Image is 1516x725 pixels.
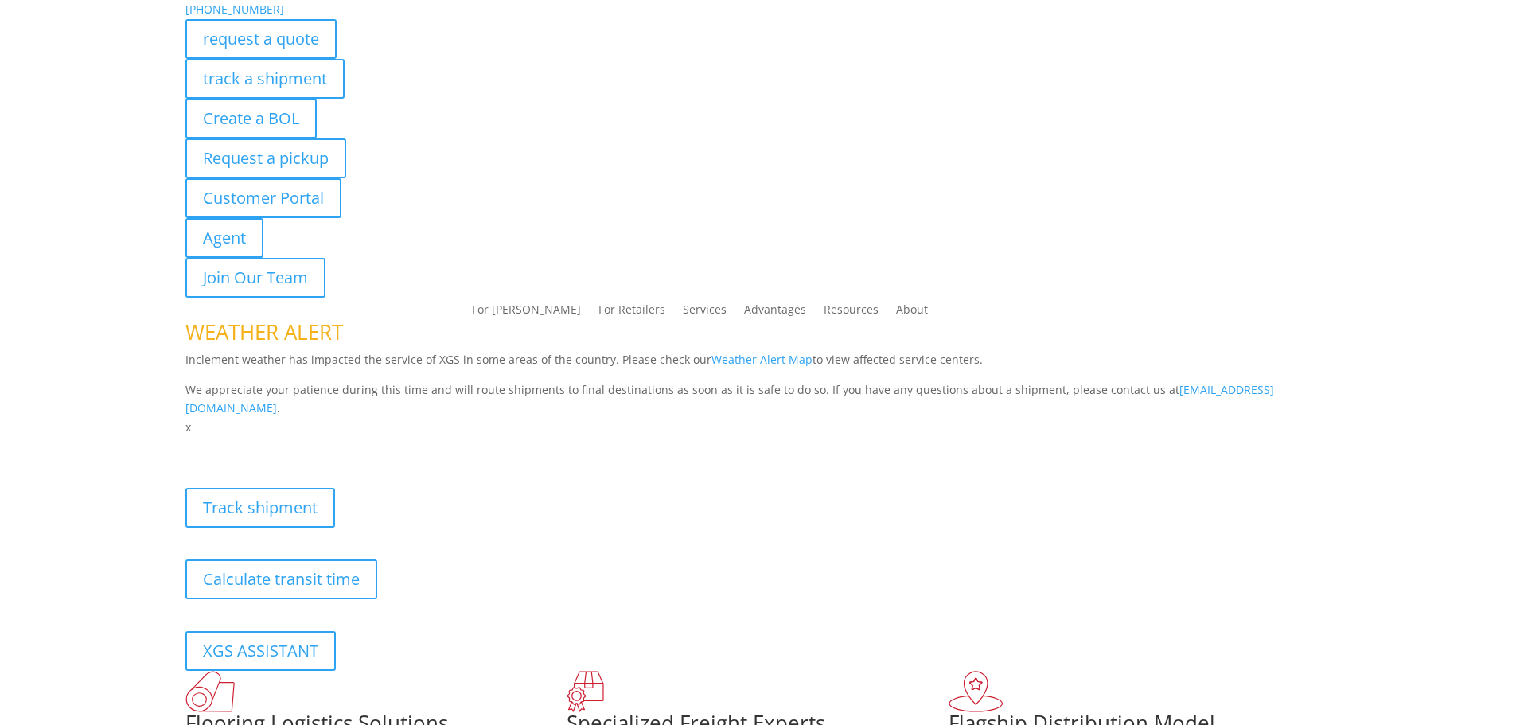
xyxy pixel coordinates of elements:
img: xgs-icon-total-supply-chain-intelligence-red [185,671,235,712]
a: Join Our Team [185,258,325,298]
a: Agent [185,218,263,258]
a: About [896,304,928,322]
a: [PHONE_NUMBER] [185,2,284,17]
a: Services [683,304,727,322]
p: x [185,418,1331,437]
a: Track shipment [185,488,335,528]
a: Advantages [744,304,806,322]
a: request a quote [185,19,337,59]
a: For Retailers [598,304,665,322]
a: Calculate transit time [185,559,377,599]
p: We appreciate your patience during this time and will route shipments to final destinations as so... [185,380,1331,419]
p: Inclement weather has impacted the service of XGS in some areas of the country. Please check our ... [185,350,1331,380]
a: Create a BOL [185,99,317,138]
a: Weather Alert Map [711,352,813,367]
a: Request a pickup [185,138,346,178]
a: XGS ASSISTANT [185,631,336,671]
span: WEATHER ALERT [185,318,343,346]
a: Resources [824,304,879,322]
img: xgs-icon-flagship-distribution-model-red [949,671,1004,712]
a: Customer Portal [185,178,341,218]
a: track a shipment [185,59,345,99]
img: xgs-icon-focused-on-flooring-red [567,671,604,712]
a: For [PERSON_NAME] [472,304,581,322]
b: Visibility, transparency, and control for your entire supply chain. [185,439,540,454]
